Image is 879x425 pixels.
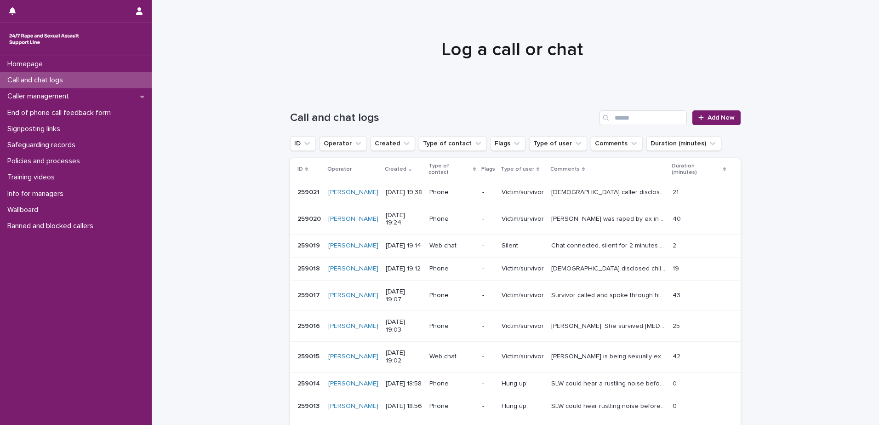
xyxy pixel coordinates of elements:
p: - [482,402,494,410]
a: [PERSON_NAME] [328,402,378,410]
button: Type of contact [419,136,487,151]
p: Policies and processes [4,157,87,166]
p: [DATE] 19:24 [386,212,422,227]
p: [DATE] 18:58 [386,380,422,388]
h1: Call and chat logs [290,111,596,125]
a: [PERSON_NAME] [328,189,378,196]
button: Flags [491,136,525,151]
p: 259016 [297,321,322,330]
p: Caller management [4,92,76,101]
tr: 259014259014 [PERSON_NAME] [DATE] 18:58Phone-Hung upSLW could hear a rustling noise before the ca... [290,372,741,395]
p: [DATE] 19:03 [386,318,422,334]
p: SLW could hear a rustling noise before the caller hung up [551,378,667,388]
p: Comments [550,164,580,174]
p: - [482,353,494,361]
p: - [482,322,494,330]
a: [PERSON_NAME] [328,353,378,361]
p: 25 [673,321,682,330]
p: [DATE] 19:07 [386,288,422,304]
p: 40 [673,213,683,223]
p: Victim/survivor [502,322,544,330]
p: 259018 [297,263,322,273]
button: Comments [591,136,643,151]
p: - [482,292,494,299]
p: Banned and blocked callers [4,222,101,230]
button: Created [371,136,415,151]
p: Victim/survivor [502,265,544,273]
p: Victim/survivor [502,353,544,361]
p: SLW could hear rustling noise before caller hung up [551,401,667,410]
tr: 259019259019 [PERSON_NAME] [DATE] 19:14Web chat-SilentChat connected, silent for 2 minutes then e... [290,235,741,258]
tr: 259017259017 [PERSON_NAME] [DATE] 19:07Phone-Victim/survivorSurvivor called and spoke through his... [290,280,741,311]
p: Call and chat logs [4,76,70,85]
tr: 259020259020 [PERSON_NAME] [DATE] 19:24Phone-Victim/survivor[PERSON_NAME] was raped by ex in Nov.... [290,204,741,235]
p: Web chat [429,353,474,361]
tr: 259021259021 [PERSON_NAME] [DATE] 19:38Phone-Victim/survivor[DEMOGRAPHIC_DATA] caller disclosed c... [290,181,741,204]
p: Created [385,164,406,174]
p: 259015 [297,351,321,361]
p: Web chat [429,242,474,250]
p: 259013 [297,401,321,410]
p: - [482,215,494,223]
p: Hung up [502,380,544,388]
p: 259020 [297,213,323,223]
p: 43 [673,290,682,299]
tr: 259015259015 [PERSON_NAME] [DATE] 19:02Web chat-Victim/survivor[PERSON_NAME] is being sexually ex... [290,341,741,372]
p: Phone [429,265,474,273]
p: Victim/survivor [502,215,544,223]
p: Phone [429,380,474,388]
p: - [482,265,494,273]
p: Type of user [501,164,534,174]
p: [DATE] 19:12 [386,265,422,273]
p: Michelle is being sexually exploited by a group of people who are using images taken of her as bl... [551,351,667,361]
p: Naomi was raped by ex in Nov. Explored impact, next steps and self-care. Signposted. [551,213,667,223]
p: [DATE] 19:14 [386,242,422,250]
button: Duration (minutes) [646,136,721,151]
h1: Log a call or chat [287,39,737,61]
tr: 259016259016 [PERSON_NAME] [DATE] 19:03Phone-Victim/survivor[PERSON_NAME]. She survived [MEDICAL_... [290,311,741,342]
p: Info for managers [4,190,71,198]
p: Safeguarding records [4,141,83,149]
p: [DATE] 18:56 [386,402,422,410]
p: 259019 [297,240,322,250]
p: - [482,189,494,196]
p: Flags [481,164,495,174]
p: 259017 [297,290,322,299]
p: Female disclosed childhood sexual abuse. We discussed her feelings and emotions around this. We a... [551,263,667,273]
a: [PERSON_NAME] [328,242,378,250]
p: Duration (minutes) [672,161,721,178]
p: - [482,242,494,250]
a: [PERSON_NAME] [328,322,378,330]
button: Operator [320,136,367,151]
a: [PERSON_NAME] [328,380,378,388]
p: 21 [673,187,680,196]
input: Search [599,110,687,125]
p: 0 [673,378,679,388]
span: Add New [708,115,735,121]
p: Victim/survivor [502,292,544,299]
p: Training videos [4,173,62,182]
p: Phone [429,292,474,299]
p: Chat connected, silent for 2 minutes then ended by visitor [551,240,667,250]
tr: 259018259018 [PERSON_NAME] [DATE] 19:12Phone-Victim/survivor[DEMOGRAPHIC_DATA] disclosed childhoo... [290,257,741,280]
p: Catherine. She survived child sexual abuse by her adult male cousin. The caller ended the call su... [551,321,667,330]
button: ID [290,136,316,151]
img: rhQMoQhaT3yELyF149Cw [7,30,81,48]
p: 2 [673,240,678,250]
p: 19 [673,263,681,273]
p: Signposting links [4,125,68,133]
a: Add New [692,110,741,125]
tr: 259013259013 [PERSON_NAME] [DATE] 18:56Phone-Hung upSLW could hear rustling noise before caller h... [290,395,741,418]
p: 42 [673,351,682,361]
p: Victim/survivor [502,189,544,196]
p: Operator [327,164,352,174]
p: Phone [429,215,474,223]
a: [PERSON_NAME] [328,265,378,273]
button: Type of user [529,136,587,151]
p: ID [297,164,303,174]
p: Wallboard [4,206,46,214]
p: 0 [673,401,679,410]
p: Homepage [4,60,50,69]
p: Hung up [502,402,544,410]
